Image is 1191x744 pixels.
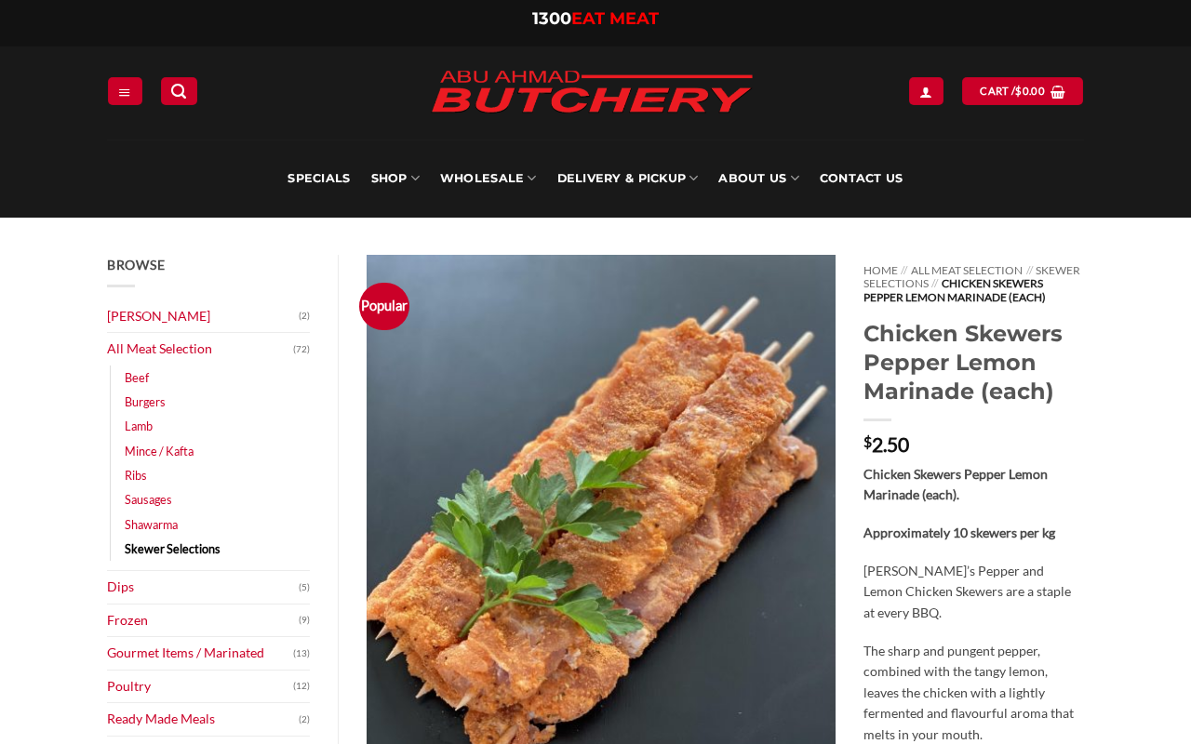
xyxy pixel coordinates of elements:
[299,706,310,734] span: (2)
[863,263,898,277] a: Home
[125,512,178,537] a: Shawarma
[108,77,141,104] a: Menu
[909,77,943,104] a: Login
[415,58,769,128] img: Abu Ahmad Butchery
[863,276,1046,303] span: Chicken Skewers Pepper Lemon Marinade (each)
[288,139,350,218] a: Specials
[125,439,194,463] a: Mince / Kafta
[125,487,172,511] a: Sausages
[299,606,310,634] span: (9)
[911,263,1023,277] a: All Meat Selection
[1015,85,1045,97] bdi: 0.00
[107,671,293,703] a: Poultry
[299,302,310,330] span: (2)
[440,139,537,218] a: Wholesale
[107,703,299,736] a: Ready Made Meals
[557,139,699,218] a: Delivery & Pickup
[125,537,221,561] a: Skewer Selections
[107,333,293,365] a: All Meat Selection
[299,574,310,602] span: (5)
[980,83,1045,100] span: Cart /
[107,571,299,604] a: Dips
[931,276,938,290] span: //
[107,604,299,637] a: Frozen
[532,8,659,29] a: 1300EAT MEAT
[571,8,659,29] span: EAT MEAT
[718,139,798,218] a: About Us
[161,77,196,104] a: Search
[863,263,1080,290] a: Skewer Selections
[293,336,310,364] span: (72)
[371,139,420,218] a: SHOP
[863,319,1084,405] h1: Chicken Skewers Pepper Lemon Marinade (each)
[863,434,872,449] span: $
[863,466,1048,503] strong: Chicken Skewers Pepper Lemon Marinade (each).
[962,77,1082,104] a: View cart
[1015,83,1022,100] span: $
[863,432,909,456] bdi: 2.50
[107,300,299,333] a: [PERSON_NAME]
[125,365,149,390] a: Beef
[1026,263,1033,277] span: //
[125,414,153,438] a: Lamb
[820,139,903,218] a: Contact Us
[532,8,571,29] span: 1300
[107,257,165,272] span: Browse
[901,263,907,277] span: //
[293,672,310,700] span: (12)
[293,640,310,668] span: (13)
[863,525,1055,540] strong: Approximately 10 skewers per kg
[863,561,1084,624] p: [PERSON_NAME]’s Pepper and Lemon Chicken Skewers are a staple at every BBQ.
[125,463,147,487] a: Ribs
[125,390,166,414] a: Burgers
[107,637,293,670] a: Gourmet Items / Marinated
